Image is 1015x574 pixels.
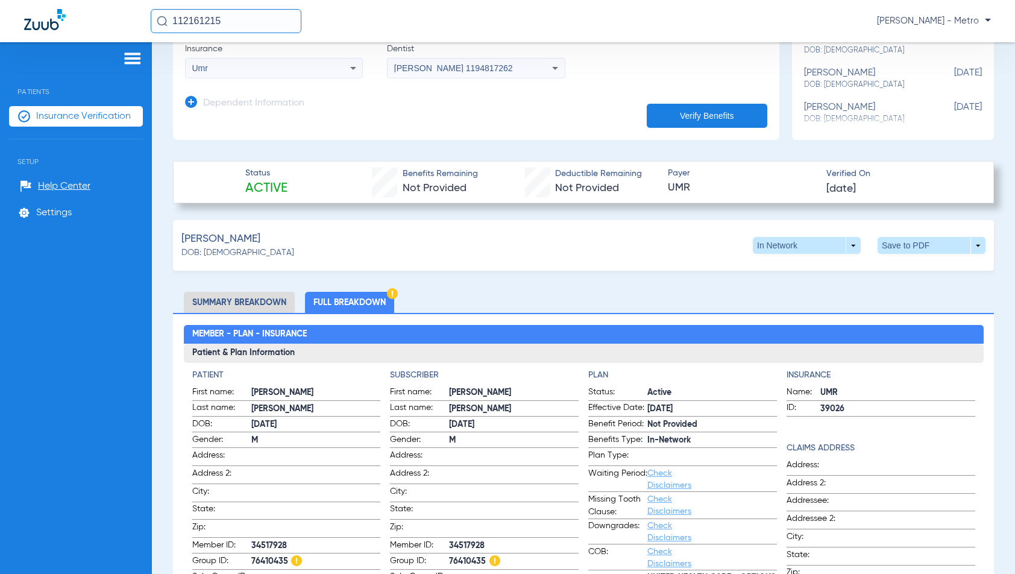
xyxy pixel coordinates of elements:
h3: Dependent Information [203,98,304,110]
span: [PERSON_NAME] - Metro [877,15,991,27]
span: 34517928 [251,540,381,552]
span: UMR [668,180,815,195]
span: 39026 [820,403,975,415]
span: Group ID: [192,555,251,569]
a: Check Disclaimers [647,522,691,542]
h4: Plan [588,369,777,382]
span: [PERSON_NAME] [251,386,381,399]
span: DOB: [DEMOGRAPHIC_DATA] [181,247,294,259]
img: Hazard [291,555,302,566]
img: Hazard [387,288,398,299]
div: [PERSON_NAME] [804,68,922,90]
span: City: [192,485,251,502]
span: Addressee: [787,494,846,511]
span: Benefits Remaining [403,168,478,180]
span: Address: [192,449,251,465]
span: [PERSON_NAME] 1194817262 [394,63,513,73]
span: [DATE] [922,102,982,124]
li: Summary Breakdown [184,292,295,313]
span: Last name: [390,402,449,416]
span: Effective Date: [588,402,647,416]
span: Addressee 2: [787,512,846,529]
button: Verify Benefits [647,104,767,128]
h4: Insurance [787,369,975,382]
span: Help Center [38,180,90,192]
span: DOB: [DEMOGRAPHIC_DATA] [804,45,922,56]
span: Group ID: [390,555,449,569]
span: UMR [820,386,975,399]
span: Address 2: [390,467,449,484]
span: Payer [668,167,815,180]
span: [PERSON_NAME] [449,403,579,415]
span: Not Provided [403,183,467,194]
span: [DATE] [449,418,579,431]
span: [PERSON_NAME] [181,232,260,247]
span: Setup [9,139,143,166]
span: Deductible Remaining [555,168,642,180]
span: City: [787,531,846,547]
a: Help Center [20,180,90,192]
a: Check Disclaimers [647,469,691,490]
span: Gender: [390,434,449,448]
img: hamburger-icon [123,51,142,66]
span: Address: [787,459,846,475]
input: Search for patients [151,9,301,33]
span: First name: [390,386,449,400]
div: [PERSON_NAME] [804,33,922,55]
span: First name: [192,386,251,400]
span: Patients [9,69,143,96]
span: Gender: [192,434,251,448]
span: [DATE] [826,181,856,197]
span: DOB: [390,418,449,432]
span: State: [787,549,846,565]
button: Save to PDF [878,237,985,254]
a: Check Disclaimers [647,495,691,516]
li: Full Breakdown [305,292,394,313]
span: COB: [588,546,647,570]
span: [DATE] [922,68,982,90]
span: Not Provided [555,183,619,194]
span: Settings [36,207,72,219]
span: Waiting Period: [588,467,647,491]
span: Downgrades: [588,520,647,544]
span: Zip: [390,521,449,537]
h4: Patient [192,369,381,382]
span: Member ID: [390,539,449,553]
span: 34517928 [449,540,579,552]
span: [PERSON_NAME] [449,386,579,399]
h3: Patient & Plan Information [184,344,984,363]
div: [PERSON_NAME] [804,102,922,124]
span: Active [245,180,288,197]
h4: Claims Address [787,442,975,455]
span: 76410435 [251,555,381,568]
span: [DATE] [647,403,777,415]
iframe: Chat Widget [955,516,1015,574]
span: [DATE] [251,418,381,431]
span: Active [647,386,777,399]
span: Insurance [185,43,363,55]
span: In-Network [647,434,777,447]
span: Umr [192,63,208,73]
span: Member ID: [192,539,251,553]
span: Plan Type: [588,449,647,465]
span: M [449,434,579,447]
span: Address: [390,449,449,465]
span: Benefits Type: [588,434,647,448]
img: Zuub Logo [24,9,66,30]
h2: Member - Plan - Insurance [184,325,984,344]
h4: Subscriber [390,369,579,382]
span: Status: [588,386,647,400]
span: Name: [787,386,820,400]
span: Address 2: [192,467,251,484]
img: Hazard [489,555,500,566]
button: In Network [753,237,861,254]
span: Verified On [826,168,974,180]
a: Check Disclaimers [647,547,691,568]
span: State: [192,503,251,519]
span: Not Provided [647,418,777,431]
span: 76410435 [449,555,579,568]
